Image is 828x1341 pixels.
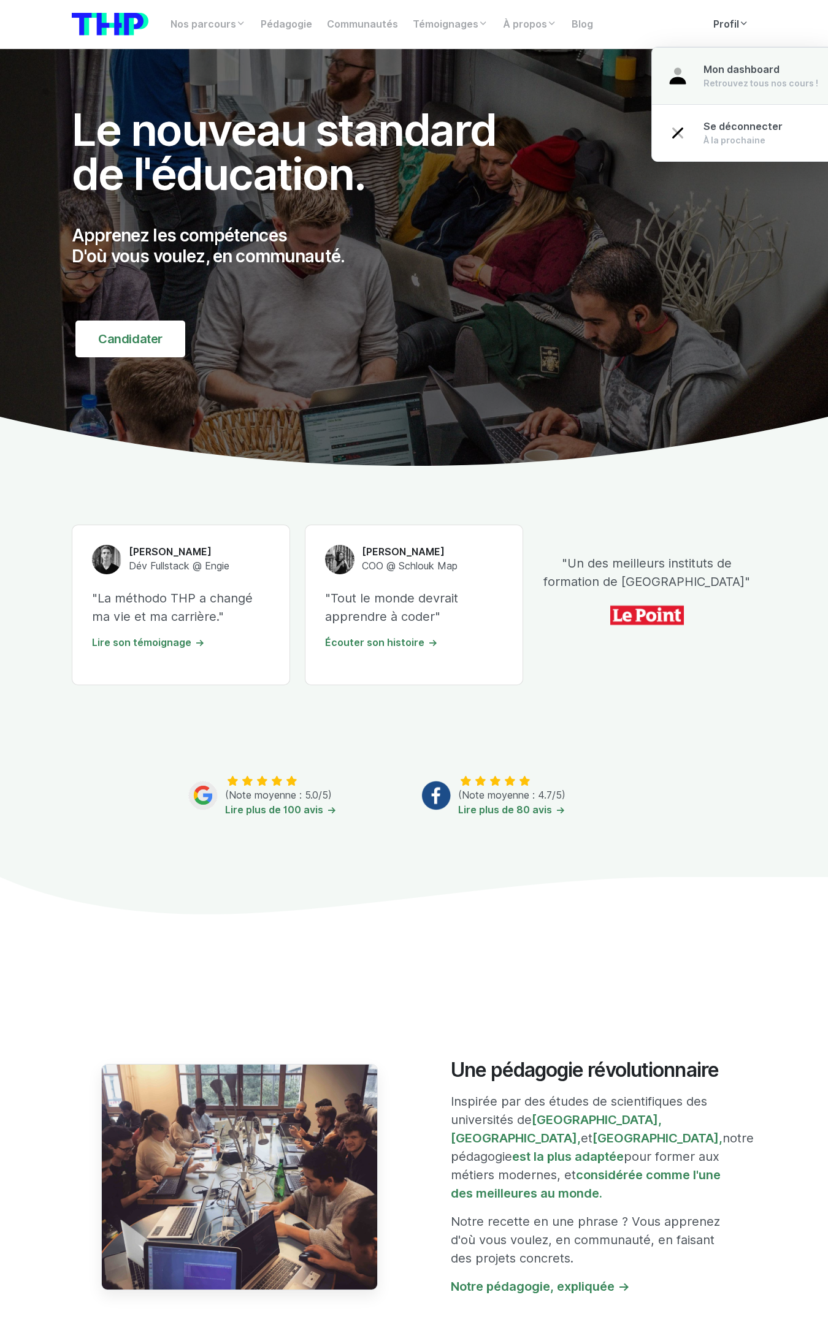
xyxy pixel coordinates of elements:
[592,1131,723,1145] a: [GEOGRAPHIC_DATA],
[451,1212,727,1267] p: Notre recette en une phrase ? Vous apprenez d'où vous voulez, en communauté, en faisant des proje...
[253,12,320,37] a: Pédagogie
[458,804,565,816] a: Lire plus de 80 avis
[667,65,689,87] img: user-39a31b0fda3f6d0d9998f93cd6357590.svg
[667,122,689,144] img: close-bfa29482b68dc59ac4d1754714631d55.svg
[496,12,564,37] a: À propos
[451,1168,721,1201] a: considérée comme l'une des meilleures au monde.
[325,545,355,574] img: Melisande
[320,12,405,37] a: Communautés
[451,1092,727,1202] p: Inspirée par des études de scientifiques des universités de et notre pédagogie pour former aux mé...
[225,804,337,816] a: Lire plus de 100 avis
[512,1149,624,1164] a: est la plus adaptée
[405,12,496,37] a: Témoignages
[564,12,600,37] a: Blog
[706,12,756,37] a: Profil
[421,781,451,810] img: Facebook
[610,601,684,630] img: icon
[163,12,253,37] a: Nos parcours
[451,1279,631,1294] a: Notre pédagogie, expliquée
[92,589,270,626] p: "La méthodo THP a changé ma vie et ma carrière."
[532,1112,662,1127] a: [GEOGRAPHIC_DATA],
[72,226,523,267] p: Apprenez les compétences D'où vous voulez, en communauté.
[188,781,218,810] img: Google
[451,1131,581,1145] a: [GEOGRAPHIC_DATA],
[703,64,780,75] span: Mon dashboard
[451,1058,727,1082] h2: Une pédagogie révolutionnaire
[362,545,458,559] h6: [PERSON_NAME]
[458,789,565,801] span: (Note moyenne : 4.7/5)
[703,134,783,146] div: À la prochaine
[92,545,121,574] img: Titouan
[72,13,148,36] img: logo
[538,554,756,591] p: "Un des meilleurs instituts de formation de [GEOGRAPHIC_DATA]"
[75,321,185,357] a: Candidater
[325,589,503,626] p: "Tout le monde devrait apprendre à coder"
[129,560,229,572] span: Dév Fullstack @ Engie
[325,637,438,648] a: Écouter son histoire
[225,789,332,801] span: (Note moyenne : 5.0/5)
[703,121,783,132] span: Se déconnecter
[703,77,818,89] div: Retrouvez tous nos cours !
[362,560,458,572] span: COO @ Schlouk Map
[92,637,205,648] a: Lire son témoignage
[129,545,229,559] h6: [PERSON_NAME]
[72,108,523,196] h1: Le nouveau standard de l'éducation.
[101,1064,378,1290] img: étudiants en reconversion vers le développement web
